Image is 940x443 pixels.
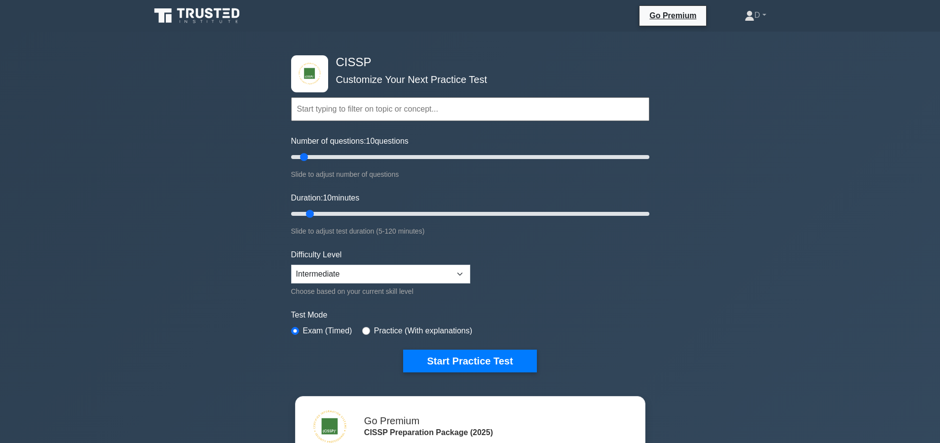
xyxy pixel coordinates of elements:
input: Start typing to filter on topic or concept... [291,97,649,121]
button: Start Practice Test [403,350,536,372]
label: Number of questions: questions [291,135,409,147]
a: Go Premium [643,9,702,22]
label: Test Mode [291,309,649,321]
label: Practice (With explanations) [374,325,472,337]
a: D [721,5,790,25]
div: Slide to adjust number of questions [291,168,649,180]
span: 10 [323,194,332,202]
label: Duration: minutes [291,192,360,204]
label: Exam (Timed) [303,325,352,337]
span: 10 [366,137,375,145]
h4: CISSP [332,55,601,70]
div: Choose based on your current skill level [291,285,470,297]
label: Difficulty Level [291,249,342,261]
div: Slide to adjust test duration (5-120 minutes) [291,225,649,237]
